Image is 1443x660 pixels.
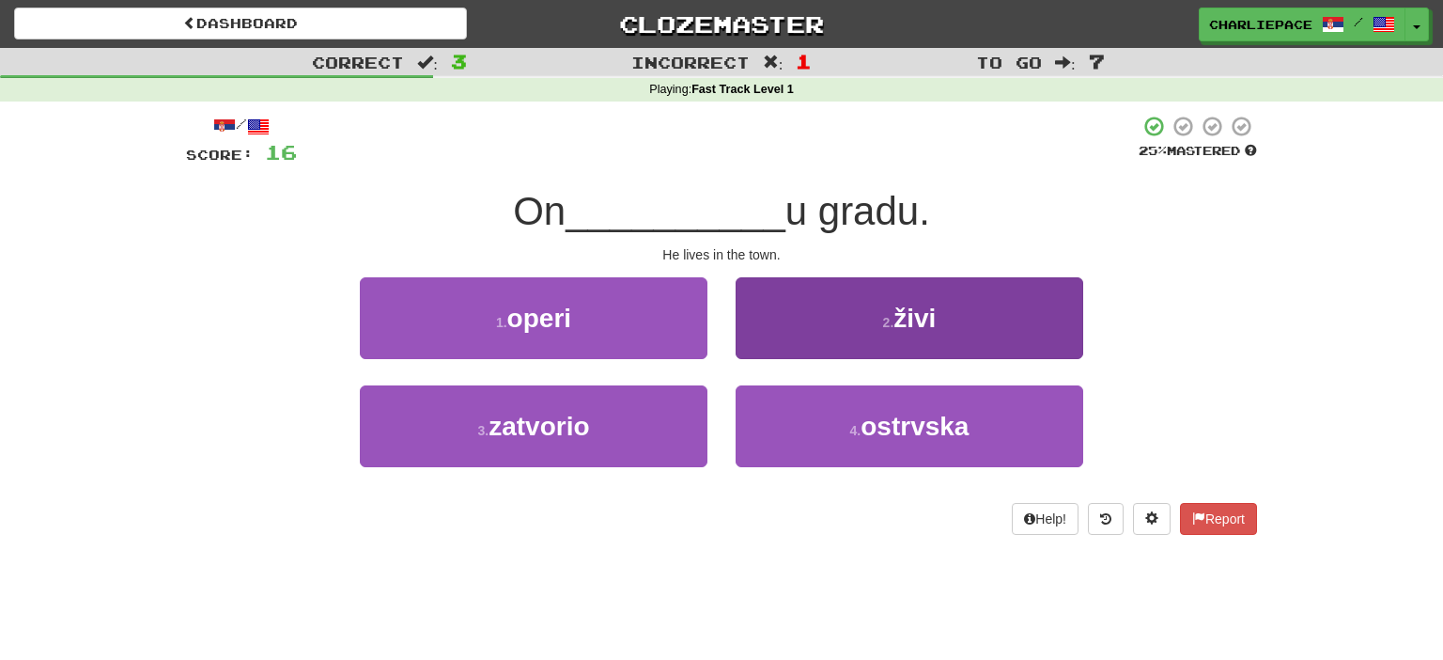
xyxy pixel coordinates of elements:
[861,412,969,441] span: ostrvska
[631,53,750,71] span: Incorrect
[1055,55,1076,71] span: :
[186,115,297,138] div: /
[507,304,571,333] span: operi
[1209,16,1312,33] span: CharliePace
[360,385,707,467] button: 3.zatvorio
[1088,503,1124,535] button: Round history (alt+y)
[417,55,438,71] span: :
[976,53,1042,71] span: To go
[186,245,1257,264] div: He lives in the town.
[14,8,467,39] a: Dashboard
[1139,143,1167,158] span: 25 %
[763,55,784,71] span: :
[796,50,812,72] span: 1
[785,189,930,233] span: u gradu.
[566,189,785,233] span: __________
[513,189,566,233] span: On
[691,83,794,96] strong: Fast Track Level 1
[360,277,707,359] button: 1.operi
[883,315,894,330] small: 2 .
[1139,143,1257,160] div: Mastered
[495,8,948,40] a: Clozemaster
[736,385,1083,467] button: 4.ostrvska
[1089,50,1105,72] span: 7
[1354,15,1363,28] span: /
[489,412,589,441] span: zatvorio
[186,147,254,163] span: Score:
[1012,503,1078,535] button: Help!
[1199,8,1405,41] a: CharliePace /
[850,423,861,438] small: 4 .
[451,50,467,72] span: 3
[477,423,489,438] small: 3 .
[496,315,507,330] small: 1 .
[312,53,404,71] span: Correct
[736,277,1083,359] button: 2.živi
[1180,503,1257,535] button: Report
[265,140,297,164] span: 16
[893,304,936,333] span: živi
